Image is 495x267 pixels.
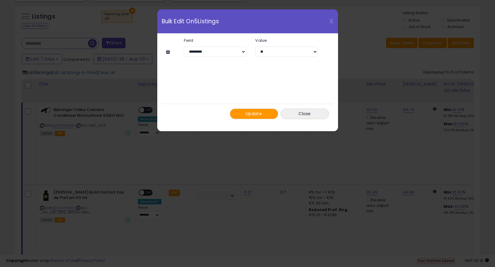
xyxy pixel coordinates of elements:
label: Value [251,38,322,42]
span: X [329,17,334,25]
span: Bulk Edit On 5 Listings [162,18,219,24]
button: Close [281,109,329,119]
label: Field [179,38,251,42]
span: Update [246,111,262,117]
